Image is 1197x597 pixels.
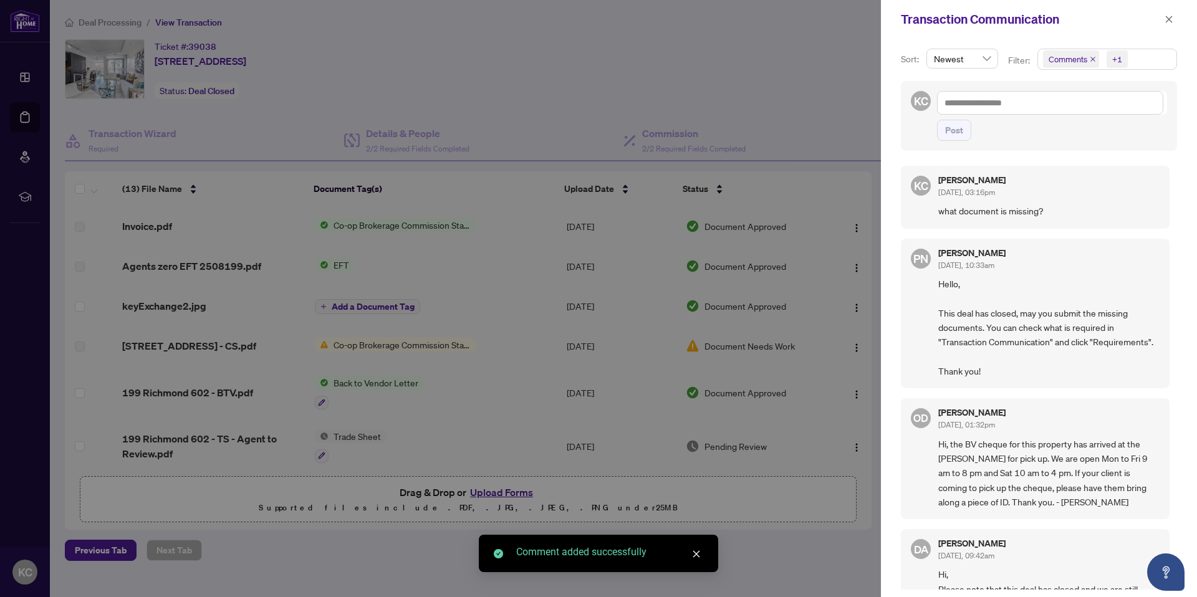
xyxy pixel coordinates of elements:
h5: [PERSON_NAME] [938,249,1006,257]
span: close [1090,56,1096,62]
span: Comments [1049,53,1087,65]
span: Hi, the BV cheque for this property has arrived at the [PERSON_NAME] for pick up. We are open Mon... [938,437,1160,510]
span: DA [913,541,928,558]
span: KC [914,92,928,110]
div: Comment added successfully [516,545,703,560]
p: Filter: [1008,54,1032,67]
span: close [692,550,701,558]
a: Close [690,547,703,561]
div: Transaction Communication [901,10,1161,29]
span: Hello, This deal has closed, may you submit the missing documents. You can check what is required... [938,277,1160,379]
button: Post [937,120,971,141]
span: [DATE], 09:42am [938,551,994,560]
span: OD [913,410,928,426]
h5: [PERSON_NAME] [938,176,1006,184]
span: [DATE], 10:33am [938,260,994,270]
span: Comments [1043,50,1099,68]
div: +1 [1112,53,1122,65]
h5: [PERSON_NAME] [938,408,1006,417]
span: what document is missing? [938,204,1160,218]
span: close [1165,15,1173,24]
span: [DATE], 03:16pm [938,188,995,197]
button: Open asap [1147,553,1185,591]
span: check-circle [494,549,503,558]
span: PN [913,250,928,267]
span: [DATE], 01:32pm [938,420,995,429]
span: KC [914,177,928,194]
h5: [PERSON_NAME] [938,539,1006,548]
p: Sort: [901,52,921,66]
span: Newest [934,49,991,68]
